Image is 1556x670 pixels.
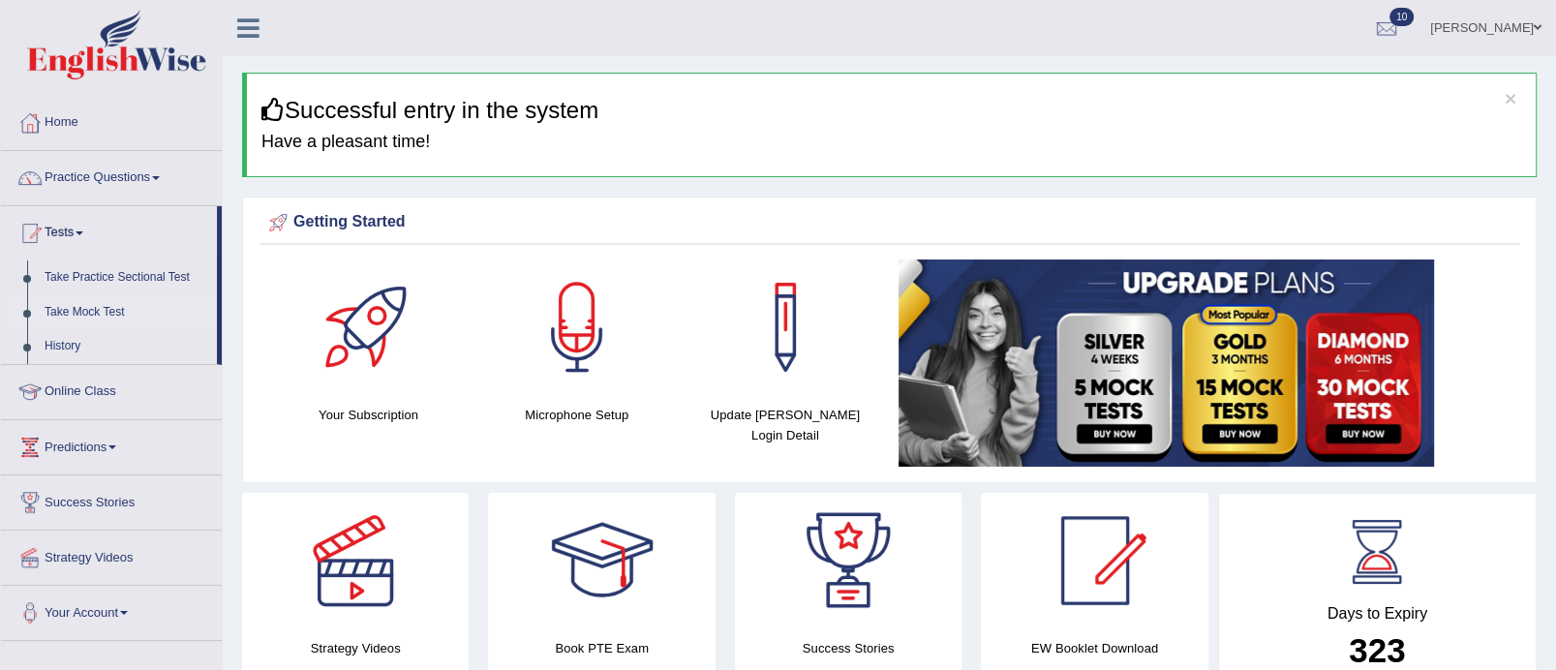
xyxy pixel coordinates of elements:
a: Predictions [1,420,222,469]
a: Home [1,96,222,144]
span: 10 [1389,8,1414,26]
h4: Days to Expiry [1240,605,1514,623]
a: Strategy Videos [1,531,222,579]
h4: Success Stories [735,638,961,658]
a: Take Mock Test [36,295,217,330]
h3: Successful entry in the system [261,98,1521,123]
a: History [36,329,217,364]
a: Online Class [1,365,222,413]
div: Getting Started [264,208,1514,237]
a: Tests [1,206,217,255]
h4: Your Subscription [274,405,463,425]
b: 323 [1349,631,1405,669]
h4: EW Booklet Download [981,638,1207,658]
a: Practice Questions [1,151,222,199]
button: × [1505,88,1516,108]
h4: Microphone Setup [482,405,671,425]
h4: Strategy Videos [242,638,469,658]
a: Your Account [1,586,222,634]
img: small5.jpg [899,259,1434,467]
h4: Have a pleasant time! [261,133,1521,152]
a: Success Stories [1,475,222,524]
a: Take Practice Sectional Test [36,260,217,295]
h4: Book PTE Exam [488,638,715,658]
h4: Update [PERSON_NAME] Login Detail [690,405,879,445]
